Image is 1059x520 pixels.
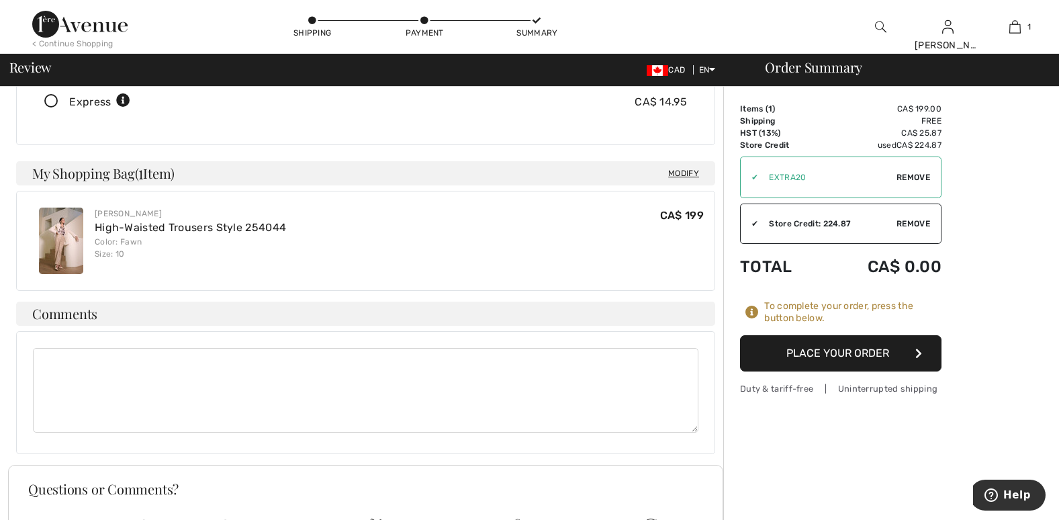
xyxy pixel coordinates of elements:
[740,139,823,151] td: Store Credit
[138,163,143,181] span: 1
[823,115,941,127] td: Free
[982,19,1048,35] a: 1
[740,103,823,115] td: Items ( )
[1027,21,1031,33] span: 1
[758,157,896,198] input: Promo code
[758,218,896,230] div: Store Credit: 224.87
[896,140,941,150] span: CA$ 224.87
[32,38,113,50] div: < Continue Shopping
[942,19,954,35] img: My Info
[768,104,772,114] span: 1
[823,127,941,139] td: CA$ 25.87
[740,335,941,372] button: Place Your Order
[740,115,823,127] td: Shipping
[875,19,886,35] img: search the website
[740,382,941,395] div: Duty & tariff-free | Uninterrupted shipping
[135,164,175,182] span: ( Item)
[740,127,823,139] td: HST (13%)
[16,302,715,326] h4: Comments
[749,60,1051,74] div: Order Summary
[69,94,130,110] div: Express
[32,11,128,38] img: 1ère Avenue
[292,27,332,39] div: Shipping
[16,161,715,185] h4: My Shopping Bag
[33,348,698,433] textarea: Comments
[660,209,704,222] span: CA$ 199
[404,27,445,39] div: Payment
[741,218,758,230] div: ✔
[668,167,699,180] span: Modify
[740,244,823,290] td: Total
[95,236,286,260] div: Color: Fawn Size: 10
[95,221,286,234] a: High-Waisted Trousers Style 254044
[896,171,930,183] span: Remove
[39,208,83,274] img: High-Waisted Trousers Style 254044
[823,139,941,151] td: used
[647,65,690,75] span: CAD
[741,171,758,183] div: ✔
[823,244,941,290] td: CA$ 0.00
[647,65,668,76] img: Canadian Dollar
[942,20,954,33] a: Sign In
[699,65,716,75] span: EN
[9,60,52,74] span: Review
[823,103,941,115] td: CA$ 199.00
[95,208,286,220] div: [PERSON_NAME]
[635,94,687,110] div: CA$ 14.95
[915,38,980,52] div: [PERSON_NAME]
[516,27,557,39] div: Summary
[1009,19,1021,35] img: My Bag
[28,482,703,496] h3: Questions or Comments?
[896,218,930,230] span: Remove
[973,480,1046,513] iframe: Opens a widget where you can find more information
[764,300,941,324] div: To complete your order, press the button below.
